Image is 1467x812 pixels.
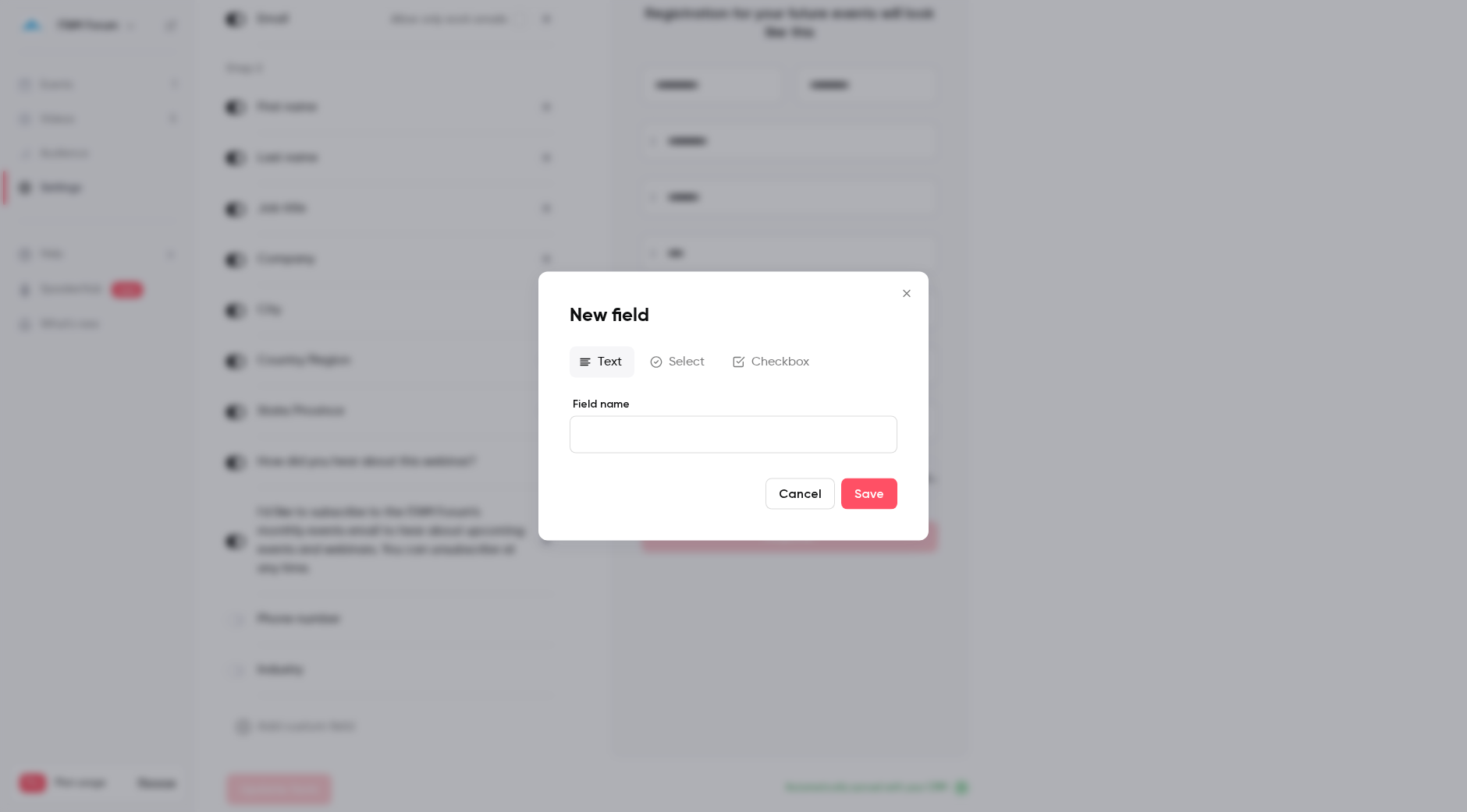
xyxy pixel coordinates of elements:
[641,347,717,378] button: Select
[570,397,897,412] label: Field name
[841,478,897,510] button: Save
[765,478,835,510] button: Cancel
[723,347,822,378] button: Checkbox
[570,303,897,328] h1: New field
[570,347,634,378] button: Text
[891,278,922,309] button: Close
